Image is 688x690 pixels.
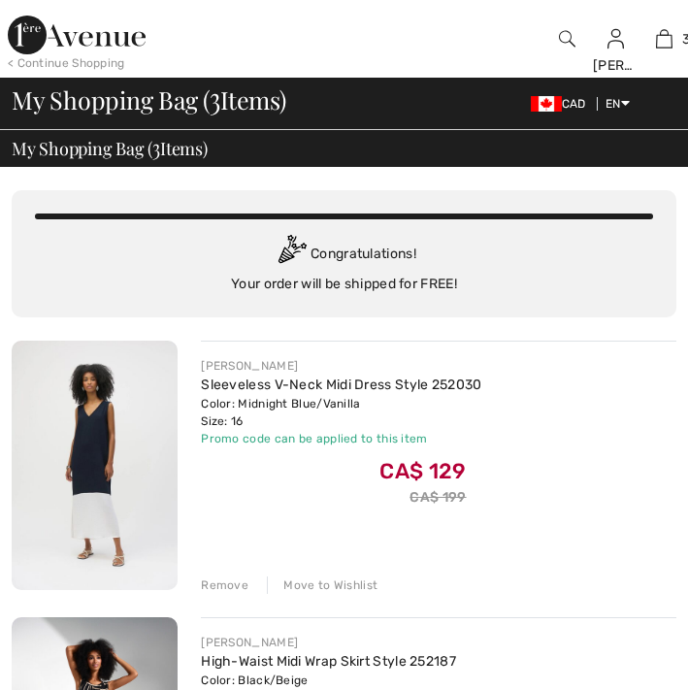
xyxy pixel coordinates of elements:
div: Remove [201,576,248,594]
a: 3 [640,27,687,50]
div: [PERSON_NAME] [201,634,456,651]
span: My Shopping Bag ( Items) [12,87,286,112]
span: CAD [531,97,594,111]
img: 1ère Avenue [8,16,146,54]
img: search the website [559,27,575,50]
img: Congratulation2.svg [272,235,311,274]
div: < Continue Shopping [8,54,125,72]
iframe: Opens a widget where you can find more information [563,632,669,680]
span: EN [606,97,630,111]
span: 3 [152,136,160,158]
div: [PERSON_NAME] [201,357,481,375]
img: Sleeveless V-Neck Midi Dress Style 252030 [12,341,178,589]
div: [PERSON_NAME] [593,55,639,76]
a: Sign In [607,30,624,47]
img: Canadian Dollar [531,96,562,112]
div: Promo code can be applied to this item [201,430,481,447]
a: High-Waist Midi Wrap Skirt Style 252187 [201,653,456,670]
img: My Bag [656,27,672,50]
div: Congratulations! Your order will be shipped for FREE! [35,235,653,294]
div: Color: Midnight Blue/Vanilla Size: 16 [201,395,481,430]
span: 3 [210,82,220,114]
div: Move to Wishlist [267,576,377,594]
img: My Info [607,27,624,50]
a: Sleeveless V-Neck Midi Dress Style 252030 [201,377,481,393]
span: My Shopping Bag ( Items) [12,140,208,157]
span: CA$ 129 [379,451,466,484]
s: CA$ 199 [410,489,466,506]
